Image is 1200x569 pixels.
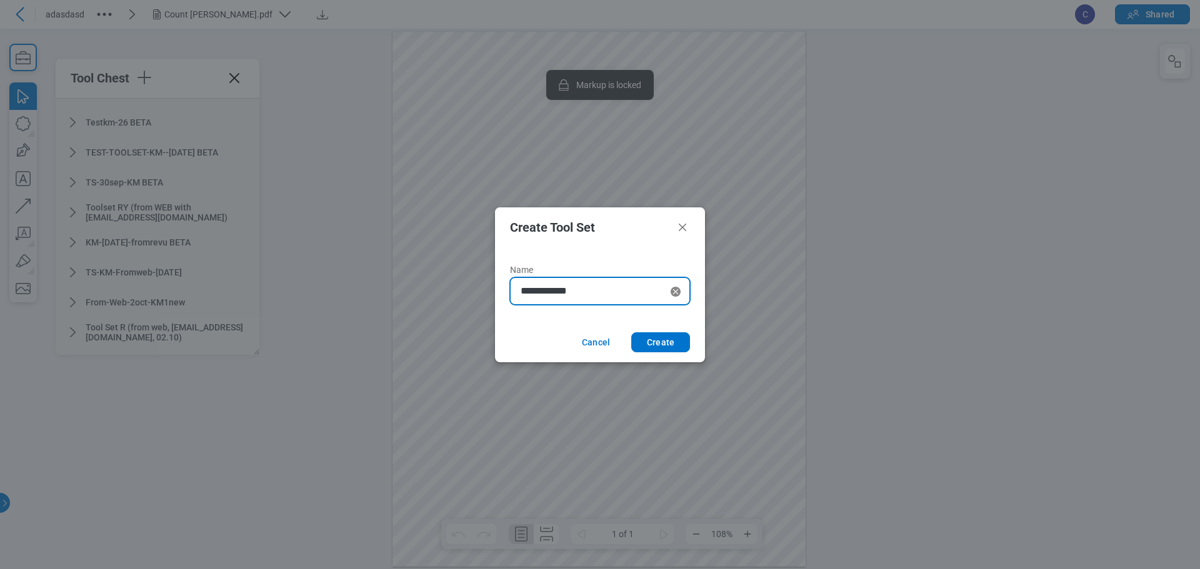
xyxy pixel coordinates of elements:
[675,220,690,235] button: Close
[631,332,690,352] button: Create
[510,220,670,234] h2: Create Tool Set
[510,265,534,275] span: Name
[567,332,621,352] button: Cancel
[668,284,683,299] div: Clear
